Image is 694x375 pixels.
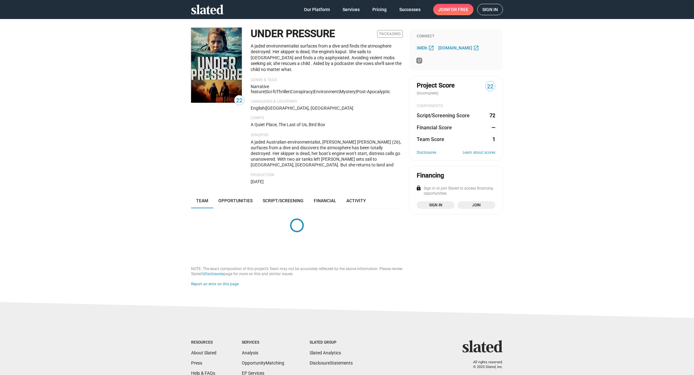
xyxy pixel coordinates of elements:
a: Disclosures [204,272,224,276]
dd: 1 [489,136,495,143]
dt: Script/Screening Score [417,112,470,119]
span: mystery [340,89,356,94]
span: for free [448,4,468,15]
mat-icon: lock [416,185,421,191]
span: A jaded Australian environmentalist, [PERSON_NAME] [PERSON_NAME] (26), surfaces from a dive and d... [251,139,402,230]
p: Production [251,173,403,178]
a: Joinfor free [433,4,473,15]
span: Activity [346,198,366,203]
a: Disclosures [417,150,436,155]
span: | [265,89,266,94]
span: Project Score [417,81,455,90]
p: Comps [251,116,403,121]
div: Financing [417,171,444,180]
a: Sign in [417,201,455,209]
a: Team [191,193,213,208]
a: OpportunityMatching [242,360,284,365]
span: conspiracy [291,89,313,94]
span: Thriller [276,89,290,94]
span: environment [314,89,339,94]
span: Our Platform [304,4,330,15]
span: [GEOGRAPHIC_DATA], [GEOGRAPHIC_DATA] [266,106,353,111]
a: Opportunities [213,193,258,208]
span: (incomplete) [417,91,440,95]
dt: Financial Score [417,124,452,131]
a: Script/Screening [258,193,309,208]
a: Services [337,4,365,15]
dt: Team Score [417,136,444,143]
span: Team [196,198,208,203]
p: A Quiet Place, The Last of Us, Bird Box [251,122,403,128]
div: Services [242,340,284,345]
span: | [265,106,266,111]
span: | [290,89,291,94]
dd: — [489,124,495,131]
span: Financial [314,198,336,203]
span: | [339,89,340,94]
span: Services [343,4,360,15]
a: DisclosureStatements [310,360,353,365]
a: Analysis [242,350,258,355]
a: Successes [394,4,426,15]
mat-icon: open_in_new [428,45,434,51]
a: Activity [341,193,371,208]
a: Join [457,201,495,209]
a: Our Platform [299,4,335,15]
div: NOTE: The exact composition of this project’s Team may not be accurately reflected by the above i... [191,267,403,277]
span: Sign in [482,4,498,15]
img: UNDER PRESSURE [191,28,242,103]
div: COMPONENTS [417,104,495,109]
span: post-apocalyptic [357,89,390,94]
span: | [313,89,314,94]
button: Report an error on this page [191,282,239,287]
span: Narrative feature [251,84,269,94]
a: Learn about scores [463,150,495,155]
a: IMDb [417,44,436,52]
a: Pricing [367,4,392,15]
p: Genre & Tags [251,78,403,83]
span: English [251,106,265,111]
div: Sign in or join Slated to access financing opportunities. [417,186,495,196]
span: [DATE] [251,179,264,184]
span: | [275,89,276,94]
a: Sign in [477,4,503,15]
dd: 72 [489,112,495,119]
div: Resources [191,340,216,345]
div: Slated Group [310,340,353,345]
span: Script/Screening [263,198,304,203]
div: Connect [417,34,495,39]
a: Press [191,360,202,365]
span: 22 [235,96,244,105]
p: All rights reserved. © 2025 Slated, Inc. [466,360,503,369]
a: [DOMAIN_NAME] [438,44,481,52]
a: About Slated [191,350,216,355]
span: Join [438,4,468,15]
span: Opportunities [218,198,253,203]
span: Sci-fi [266,89,275,94]
span: Sign in [421,202,451,208]
p: Languages & Locations [251,99,403,104]
p: A jaded environmentalist surfaces from a dive and finds the atmosphere destroyed. Her skipper is ... [251,43,403,73]
a: Financial [309,193,341,208]
mat-icon: open_in_new [473,45,479,51]
span: Packaging [377,30,403,38]
span: 22 [485,82,495,91]
span: Pricing [372,4,387,15]
span: IMDb [417,45,427,50]
span: Join [461,202,492,208]
span: Successes [399,4,421,15]
p: Synopsis [251,133,403,138]
span: [DOMAIN_NAME] [438,45,472,50]
h1: UNDER PRESSURE [251,27,335,41]
a: Slated Analytics [310,350,341,355]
